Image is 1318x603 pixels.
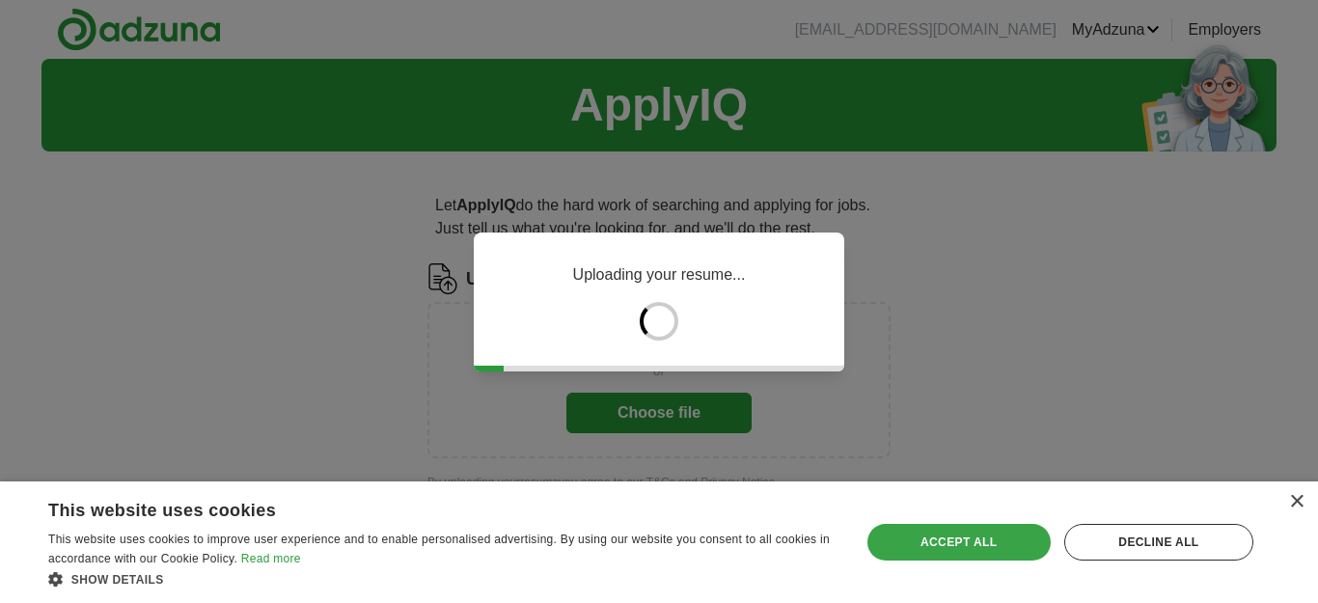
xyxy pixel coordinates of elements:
[867,524,1051,561] div: Accept all
[1064,524,1253,561] div: Decline all
[48,569,836,589] div: Show details
[71,573,164,587] span: Show details
[48,533,830,565] span: This website uses cookies to improve user experience and to enable personalised advertising. By u...
[1289,495,1304,509] div: Close
[48,493,787,522] div: This website uses cookies
[241,552,301,565] a: Read more, opens a new window
[573,263,746,287] p: Uploading your resume...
